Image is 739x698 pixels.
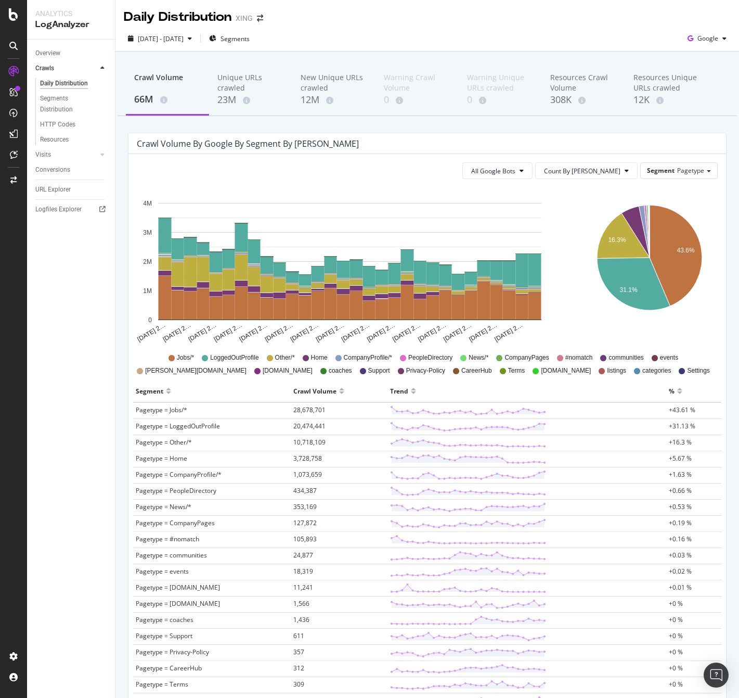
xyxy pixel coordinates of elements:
[136,454,187,463] span: Pagetype = Home
[35,184,71,195] div: URL Explorer
[136,599,220,608] span: Pagetype = [DOMAIN_NAME]
[35,164,70,175] div: Conversions
[471,167,515,175] span: All Google Bots
[669,567,692,576] span: +0.02 %
[461,366,492,375] span: CareerHub
[134,93,201,106] div: 66M
[293,518,317,527] span: 127,872
[136,422,220,430] span: Pagetype = LoggedOutProfile
[293,405,326,414] span: 28,678,701
[669,664,683,672] span: +0 %
[35,63,54,74] div: Crawls
[677,166,704,175] span: Pagetype
[40,134,69,145] div: Resources
[35,19,107,31] div: LogAnalyzer
[35,184,108,195] a: URL Explorer
[608,353,643,362] span: communities
[669,486,692,495] span: +0.66 %
[669,470,692,479] span: +1.63 %
[137,138,359,149] div: Crawl Volume by google by Segment by [PERSON_NAME]
[257,15,263,22] div: arrow-right-arrow-left
[35,48,108,59] a: Overview
[275,353,295,362] span: Other/*
[35,63,97,74] a: Crawls
[669,383,675,399] div: %
[311,353,328,362] span: Home
[384,93,450,107] div: 0
[669,599,683,608] span: +0 %
[584,187,716,344] div: A chart.
[669,551,692,560] span: +0.03 %
[236,13,253,23] div: XING
[633,72,700,93] div: Resources Unique URLs crawled
[136,648,209,656] span: Pagetype = Privacy-Policy
[535,162,638,179] button: Count By [PERSON_NAME]
[704,663,729,688] div: Open Intercom Messenger
[293,454,322,463] span: 3,728,758
[293,438,326,447] span: 10,718,109
[669,454,692,463] span: +5.67 %
[136,518,215,527] span: Pagetype = CompanyPages
[35,164,108,175] a: Conversions
[136,383,163,399] div: Segment
[136,535,199,543] span: Pagetype = #nomatch
[35,8,107,19] div: Analytics
[136,664,202,672] span: Pagetype = CareerHub
[620,287,638,294] text: 31.1%
[293,383,336,399] div: Crawl Volume
[293,551,313,560] span: 24,877
[669,518,692,527] span: +0.19 %
[40,134,108,145] a: Resources
[40,78,108,89] a: Daily Distribution
[177,353,194,362] span: Jobs/*
[136,567,189,576] span: Pagetype = events
[647,166,675,175] span: Segment
[504,353,549,362] span: CompanyPages
[293,567,313,576] span: 18,319
[35,204,82,215] div: Logfiles Explorer
[137,187,563,344] svg: A chart.
[462,162,533,179] button: All Google Bots
[633,93,700,107] div: 12K
[148,316,152,324] text: 0
[607,366,626,375] span: listings
[608,237,626,244] text: 16.3%
[467,72,534,93] div: Warning Unique URLs crawled
[35,149,51,160] div: Visits
[136,502,191,511] span: Pagetype = News/*
[669,438,692,447] span: +16.3 %
[136,438,192,447] span: Pagetype = Other/*
[143,229,152,236] text: 3M
[40,78,88,89] div: Daily Distribution
[669,535,692,543] span: +0.16 %
[293,615,309,624] span: 1,436
[669,631,683,640] span: +0 %
[263,366,313,375] span: [DOMAIN_NAME]
[669,615,683,624] span: +0 %
[40,93,108,115] a: Segments Distribution
[210,353,258,362] span: LoggedOutProfile
[660,353,678,362] span: events
[344,353,392,362] span: CompanyProfile/*
[642,366,671,375] span: categories
[138,34,184,43] span: [DATE] - [DATE]
[145,366,247,375] span: [PERSON_NAME][DOMAIN_NAME]
[136,680,188,689] span: Pagetype = Terms
[301,93,367,107] div: 12M
[136,551,207,560] span: Pagetype = communities
[301,72,367,93] div: New Unique URLs crawled
[669,648,683,656] span: +0 %
[390,383,408,399] div: Trend
[669,583,692,592] span: +0.01 %
[565,353,593,362] span: #nomatch
[550,93,617,107] div: 308K
[35,204,108,215] a: Logfiles Explorer
[683,30,731,47] button: Google
[136,470,222,479] span: Pagetype = CompanyProfile/*
[293,599,309,608] span: 1,566
[669,680,683,689] span: +0 %
[124,8,231,26] div: Daily Distribution
[293,631,304,640] span: 611
[143,200,152,207] text: 4M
